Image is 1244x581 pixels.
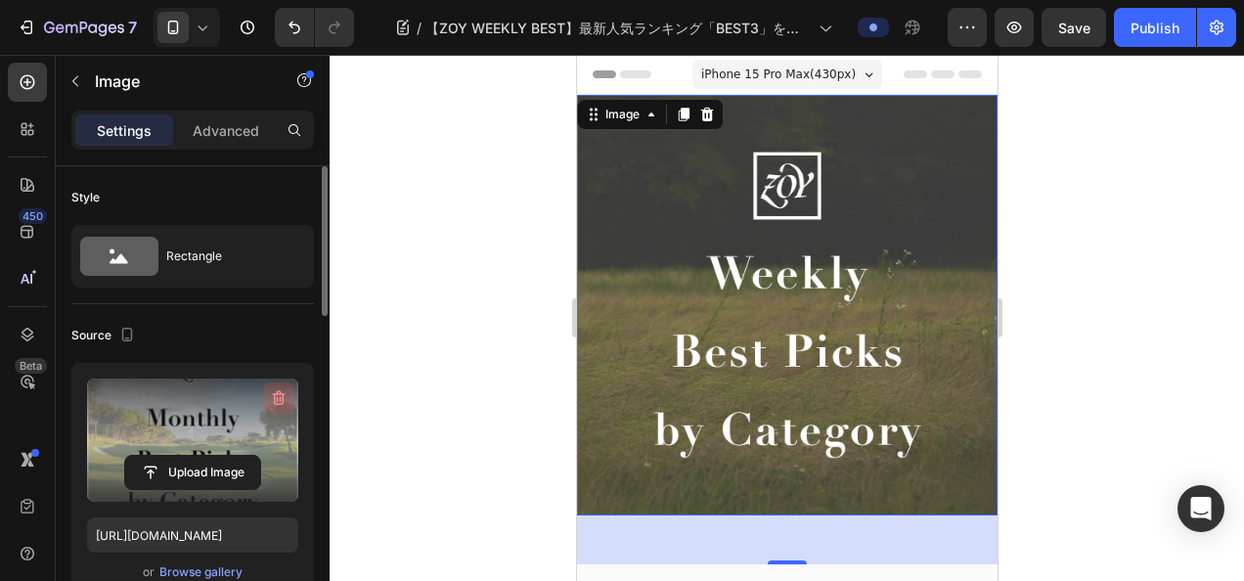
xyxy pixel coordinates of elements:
[275,8,354,47] div: Undo/Redo
[8,8,146,47] button: 7
[159,563,243,581] div: Browse gallery
[95,69,261,93] p: Image
[124,455,261,490] button: Upload Image
[87,517,298,553] input: https://example.com/image.jpg
[71,323,139,349] div: Source
[128,16,137,39] p: 7
[193,120,259,141] p: Advanced
[1058,20,1090,36] span: Save
[425,18,811,38] span: 【ZOY WEEKLY BEST】最新人気ランキング「BEST3」をカテゴリ別でご紹介
[19,208,47,224] div: 450
[15,358,47,374] div: Beta
[577,55,998,581] iframe: Design area
[1114,8,1196,47] button: Publish
[417,18,422,38] span: /
[71,189,100,206] div: Style
[1131,18,1179,38] div: Publish
[166,234,286,279] div: Rectangle
[97,120,152,141] p: Settings
[1042,8,1106,47] button: Save
[1177,485,1224,532] div: Open Intercom Messenger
